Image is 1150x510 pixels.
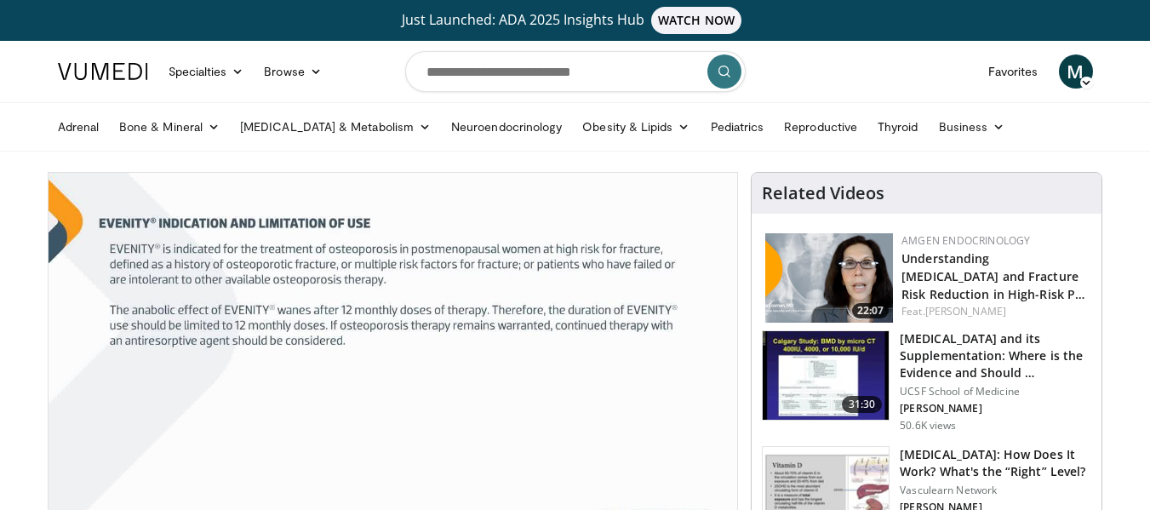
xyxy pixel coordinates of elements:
[763,331,889,420] img: 4bb25b40-905e-443e-8e37-83f056f6e86e.150x105_q85_crop-smart_upscale.jpg
[762,330,1091,433] a: 31:30 [MEDICAL_DATA] and its Supplementation: Where is the Evidence and Should … UCSF School of M...
[774,110,867,144] a: Reproductive
[441,110,572,144] a: Neuroendocrinology
[765,233,893,323] img: c9a25db3-4db0-49e1-a46f-17b5c91d58a1.png.150x105_q85_crop-smart_upscale.png
[901,233,1030,248] a: Amgen Endocrinology
[842,396,883,413] span: 31:30
[925,304,1006,318] a: [PERSON_NAME]
[929,110,1016,144] a: Business
[762,183,884,203] h4: Related Videos
[109,110,230,144] a: Bone & Mineral
[765,233,893,323] a: 22:07
[901,250,1085,302] a: Understanding [MEDICAL_DATA] and Fracture Risk Reduction in High-Risk P…
[60,7,1090,34] a: Just Launched: ADA 2025 Insights HubWATCH NOW
[900,419,956,433] p: 50.6K views
[230,110,441,144] a: [MEDICAL_DATA] & Metabolism
[901,304,1088,319] div: Feat.
[572,110,700,144] a: Obesity & Lipids
[651,7,741,34] span: WATCH NOW
[867,110,929,144] a: Thyroid
[701,110,775,144] a: Pediatrics
[254,54,332,89] a: Browse
[978,54,1049,89] a: Favorites
[852,303,889,318] span: 22:07
[48,110,110,144] a: Adrenal
[158,54,255,89] a: Specialties
[58,63,148,80] img: VuMedi Logo
[900,484,1091,497] p: Vasculearn Network
[405,51,746,92] input: Search topics, interventions
[900,446,1091,480] h3: [MEDICAL_DATA]: How Does It Work? What's the “Right” Level?
[1059,54,1093,89] a: M
[900,385,1091,398] p: UCSF School of Medicine
[900,402,1091,415] p: [PERSON_NAME]
[900,330,1091,381] h3: [MEDICAL_DATA] and its Supplementation: Where is the Evidence and Should …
